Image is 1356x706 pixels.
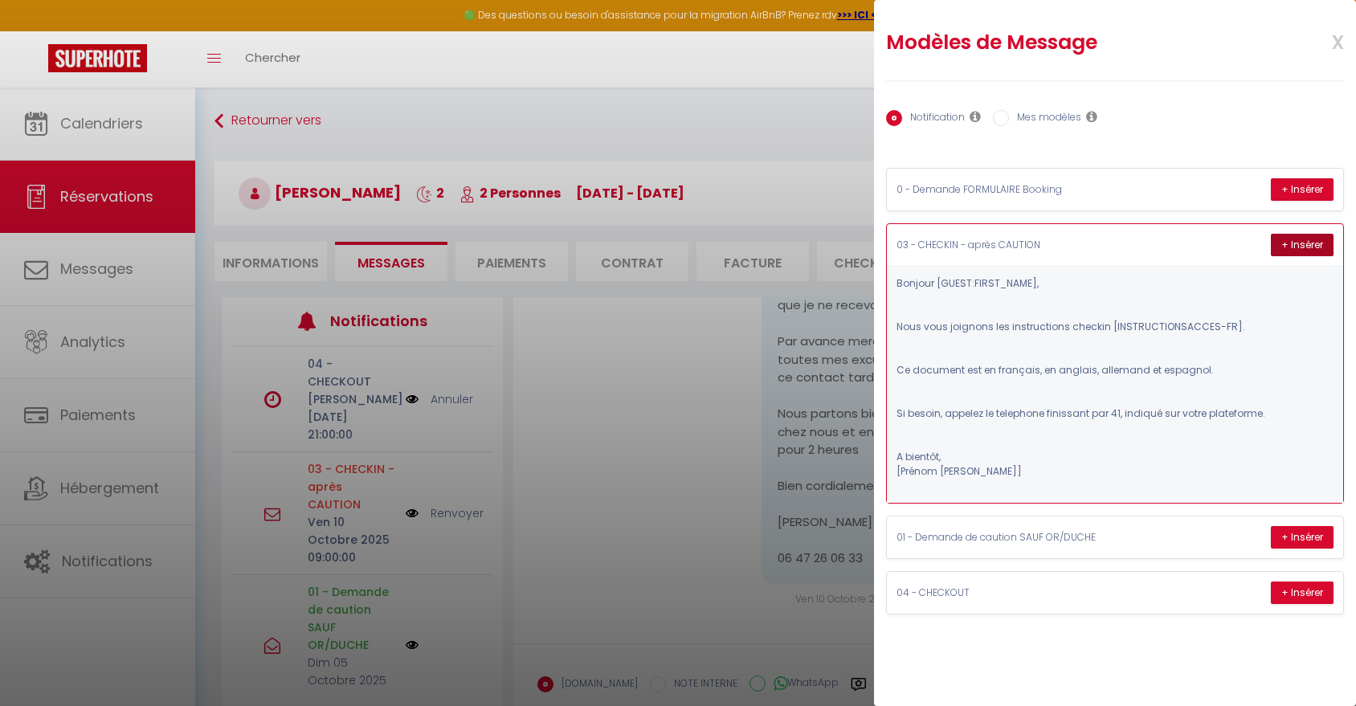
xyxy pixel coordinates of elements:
[897,363,1265,377] p: Ce document est en français, en anglais, allemand et espagnol.
[897,182,1137,198] p: 0 - Demande FORMULAIRE Booking
[1271,582,1334,604] button: + Insérer
[886,30,1260,55] h2: Modèles de Message
[902,110,965,128] label: Notification
[1271,234,1334,256] button: + Insérer
[897,530,1137,545] p: 01 - Demande de caution SAUF OR/DUCHE
[1009,110,1081,128] label: Mes modèles
[897,406,1265,421] p: Si besoin, appelez le telephone finissant par 41, indiqué sur votre plateforme.
[1271,526,1334,549] button: + Insérer
[897,586,1137,601] p: 04 - CHECKOUT
[897,450,1265,479] p: A bientôt, [Prénom [PERSON_NAME]]​
[897,479,1265,493] p: ​
[897,320,1265,334] p: Nous vous joignons les instructions checkin​ [INSTRUCTIONSACCES-FR].
[897,276,1265,291] p: Bonjour [GUEST:FIRST_NAME],​
[1271,178,1334,201] button: + Insérer
[970,110,981,123] i: Les notifications sont visibles par toi et ton équipe
[1086,110,1097,123] i: Les modèles généraux sont visibles par vous et votre équipe
[897,238,1137,253] p: 03 - CHECKIN - après CAUTION
[1293,22,1344,59] span: x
